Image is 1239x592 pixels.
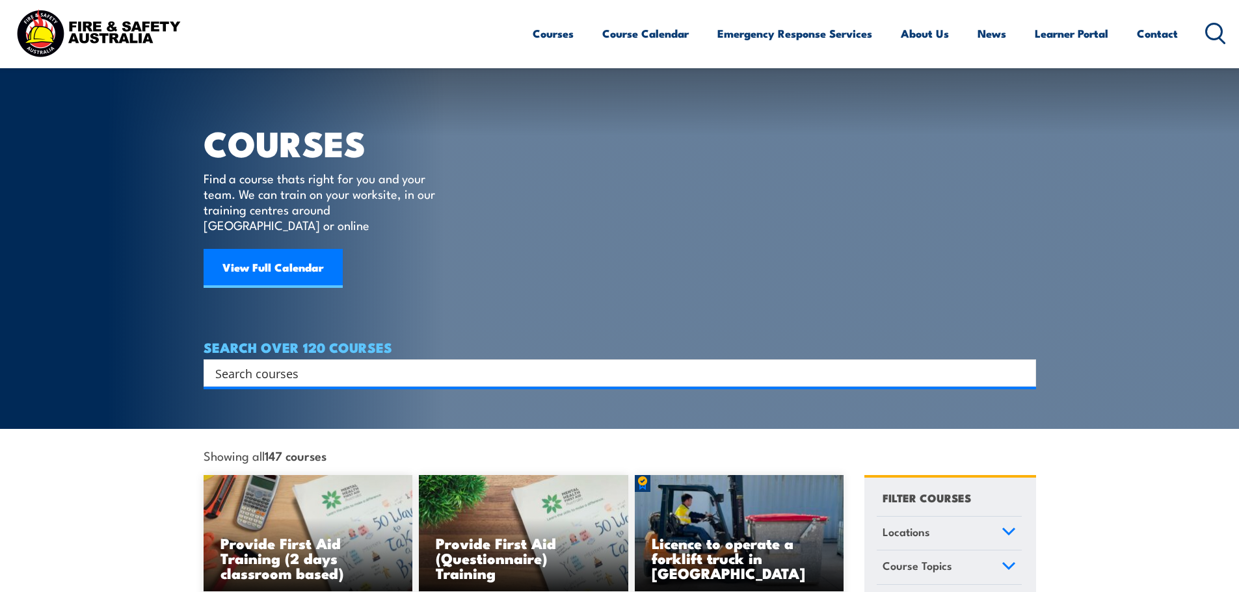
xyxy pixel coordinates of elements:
a: Emergency Response Services [717,16,872,51]
button: Search magnifier button [1013,364,1032,382]
h3: Provide First Aid Training (2 days classroom based) [220,535,396,580]
span: Locations [883,523,930,541]
img: Mental Health First Aid Training (Standard) – Classroom [204,475,413,592]
a: Provide First Aid Training (2 days classroom based) [204,475,413,592]
a: Locations [877,517,1022,550]
img: Licence to operate a forklift truck Training [635,475,844,592]
h3: Provide First Aid (Questionnaire) Training [436,535,611,580]
h4: FILTER COURSES [883,489,971,506]
input: Search input [215,363,1007,383]
a: Courses [533,16,574,51]
strong: 147 courses [265,446,326,464]
form: Search form [218,364,1010,382]
img: Mental Health First Aid Training (Standard) – Blended Classroom [419,475,628,592]
a: About Us [901,16,949,51]
h4: SEARCH OVER 120 COURSES [204,340,1036,354]
h3: Licence to operate a forklift truck in [GEOGRAPHIC_DATA] [652,535,827,580]
a: View Full Calendar [204,249,343,288]
a: Learner Portal [1035,16,1108,51]
a: Course Calendar [602,16,689,51]
a: Contact [1137,16,1178,51]
span: Course Topics [883,557,952,574]
a: Licence to operate a forklift truck in [GEOGRAPHIC_DATA] [635,475,844,592]
a: Provide First Aid (Questionnaire) Training [419,475,628,592]
a: Course Topics [877,550,1022,584]
h1: COURSES [204,127,454,158]
a: News [978,16,1006,51]
span: Showing all [204,448,326,462]
p: Find a course thats right for you and your team. We can train on your worksite, in our training c... [204,170,441,233]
